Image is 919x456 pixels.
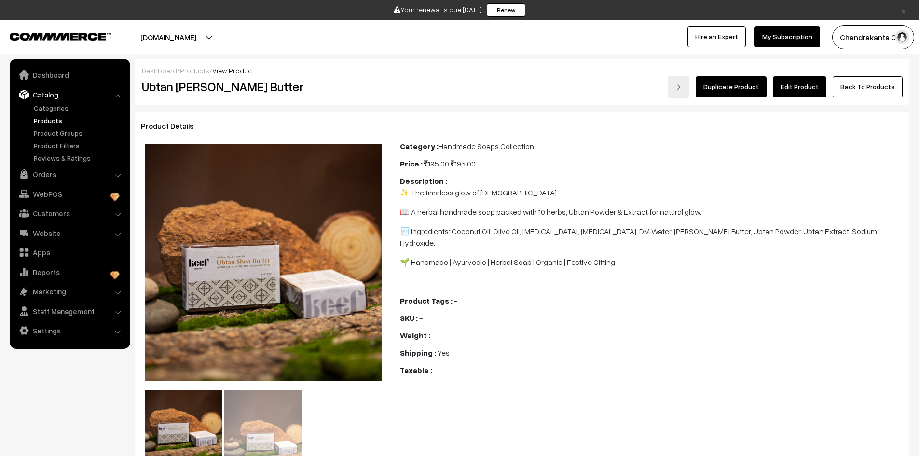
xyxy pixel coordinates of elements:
a: COMMMERCE [10,30,94,41]
img: right-arrow.png [676,84,682,90]
a: Products [31,115,127,125]
a: Product Filters [31,140,127,151]
a: Dashboard [12,66,127,83]
a: Categories [31,103,127,113]
a: Catalog [12,86,127,103]
img: 17594798449062Ubtan-Shea-Butter-1.jpg [145,144,382,381]
b: Taxable : [400,365,432,375]
div: Handmade Soaps Collection [400,140,904,152]
a: Reviews & Ratings [31,153,127,163]
a: Reports [12,263,127,281]
a: × [897,4,910,16]
h2: Ubtan [PERSON_NAME] Butter [142,79,386,94]
span: Product Details [141,121,206,131]
p: ✨ The timeless glow of [DEMOGRAPHIC_DATA]. [400,187,904,198]
a: Edit Product [773,76,826,97]
a: Products [180,67,209,75]
a: Duplicate Product [696,76,767,97]
div: / / [142,66,903,76]
a: Customers [12,205,127,222]
a: Product Groups [31,128,127,138]
a: Marketing [12,283,127,300]
a: Staff Management [12,303,127,320]
a: Settings [12,322,127,339]
b: Product Tags : [400,296,453,305]
a: Dashboard [142,67,177,75]
p: 📖 A herbal handmade soap packed with 10 herbs, Ubtan Powder & Extract for natural glow. [400,206,904,218]
a: WebPOS [12,185,127,203]
span: - [434,365,437,375]
p: 🧾 Ingredients: Coconut Oil, Olive Oil, [MEDICAL_DATA], [MEDICAL_DATA], DM Water, [PERSON_NAME] Bu... [400,225,904,249]
b: Weight : [400,331,430,340]
a: Orders [12,166,127,183]
a: Hire an Expert [687,26,746,47]
div: 195.00 [400,158,904,169]
b: Category : [400,141,439,151]
img: COMMMERCE [10,33,111,40]
p: 🌱 Handmade | Ayurvedic | Herbal Soap | Organic | Festive Gifting [400,256,904,268]
a: Apps [12,244,127,261]
span: View Product [212,67,254,75]
span: - [419,313,423,323]
button: Chandrakanta C… [832,25,914,49]
span: Yes [438,348,450,358]
span: - [432,331,435,340]
b: Shipping : [400,348,436,358]
a: Website [12,224,127,242]
span: - [454,296,457,305]
a: Renew [487,3,525,17]
button: [DOMAIN_NAME] [107,25,230,49]
a: My Subscription [754,26,820,47]
a: Back To Products [833,76,903,97]
b: SKU : [400,313,418,323]
span: 195.00 [424,159,449,168]
div: Your renewal is due [DATE] [3,3,916,17]
b: Description : [400,176,447,186]
img: user [895,30,909,44]
b: Price : [400,159,423,168]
